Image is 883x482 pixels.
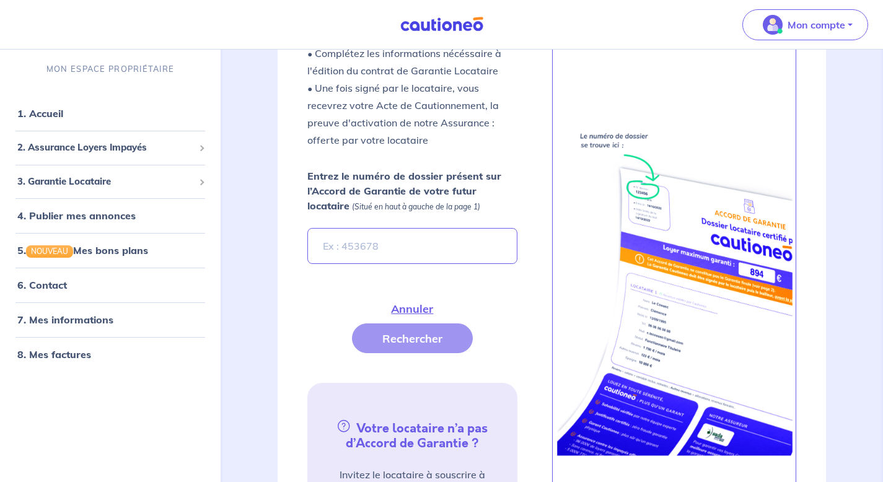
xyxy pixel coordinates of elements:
[5,101,216,126] div: 1. Accueil
[17,313,113,326] a: 7. Mes informations
[46,63,174,75] p: MON ESPACE PROPRIÉTAIRE
[5,136,216,160] div: 2. Assurance Loyers Impayés
[395,17,488,32] img: Cautioneo
[17,209,136,222] a: 4. Publier mes annonces
[17,279,67,291] a: 6. Contact
[307,170,501,212] strong: Entrez le numéro de dossier présent sur l’Accord de Garantie de votre futur locataire
[17,174,194,188] span: 3. Garantie Locataire
[352,202,480,211] em: (Situé en haut à gauche de la page 1)
[5,307,216,332] div: 7. Mes informations
[361,294,463,323] button: Annuler
[312,418,512,451] h5: Votre locataire n’a pas d’Accord de Garantie ?
[17,141,194,155] span: 2. Assurance Loyers Impayés
[5,273,216,297] div: 6. Contact
[742,9,868,40] button: illu_account_valid_menu.svgMon compte
[763,15,783,35] img: illu_account_valid_menu.svg
[788,17,845,32] p: Mon compte
[5,169,216,193] div: 3. Garantie Locataire
[555,119,794,455] img: certificate-new.png
[5,238,216,263] div: 5.NOUVEAUMes bons plans
[17,348,91,361] a: 8. Mes factures
[17,244,148,256] a: 5.NOUVEAUMes bons plans
[5,342,216,367] div: 8. Mes factures
[5,203,216,228] div: 4. Publier mes annonces
[17,107,63,120] a: 1. Accueil
[307,228,517,264] input: Ex : 453678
